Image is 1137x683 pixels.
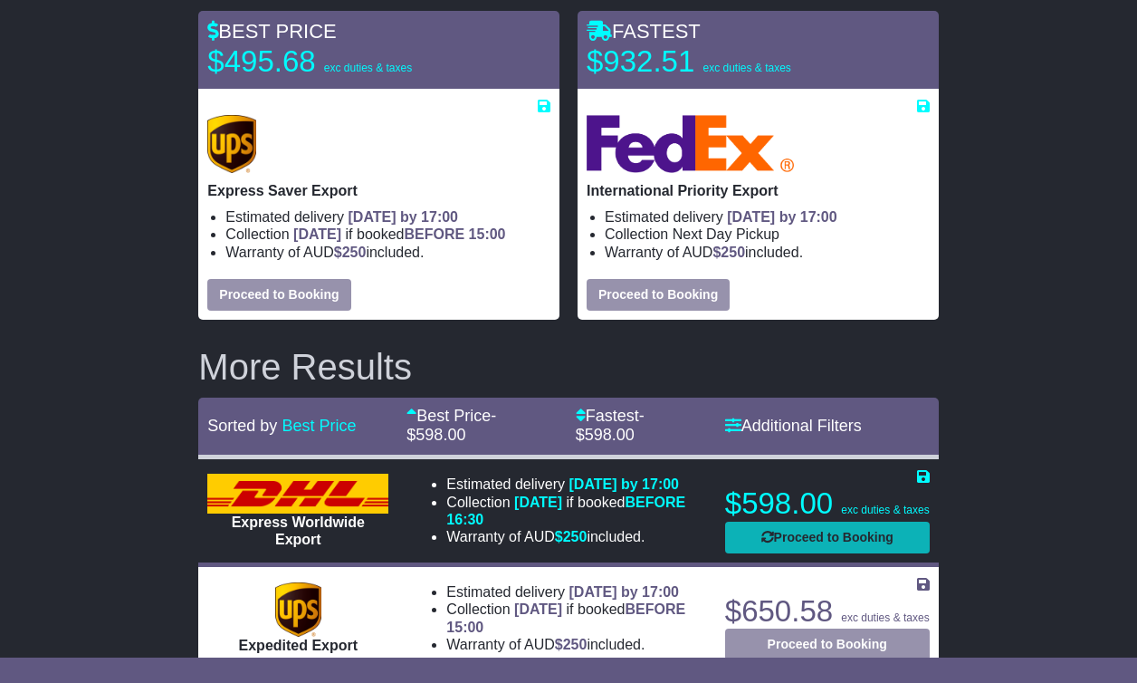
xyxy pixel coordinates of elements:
span: $ [555,637,588,652]
span: 15:00 [446,620,483,635]
span: BEFORE [625,601,685,617]
img: UPS (new): Express Saver Export [207,115,256,173]
span: $ [712,245,745,260]
li: Estimated delivery [446,583,702,601]
a: Additional Filters [725,417,862,435]
span: [DATE] by 17:00 [727,209,837,225]
li: Estimated delivery [225,208,550,226]
span: Expedited Export [239,638,358,653]
span: exc duties & taxes [702,62,790,74]
li: Warranty of AUD included. [446,528,702,545]
li: Collection [446,494,702,528]
span: [DATE] [514,495,562,510]
button: Proceed to Booking [725,629,930,660]
li: Warranty of AUD included. [605,244,930,261]
span: 250 [721,245,745,260]
li: Collection [605,226,930,243]
span: exc duties & taxes [841,504,929,516]
a: Best Price [282,417,356,435]
span: Express Worldwide Export [232,515,365,547]
p: $650.58 [725,593,930,630]
span: - $ [576,407,645,445]
span: [DATE] [514,601,562,617]
span: exc duties & taxes [841,611,929,624]
span: if booked [446,601,685,634]
span: 15:00 [469,226,506,242]
button: Proceed to Booking [207,279,350,311]
span: [DATE] by 17:00 [349,209,459,225]
span: $ [334,245,367,260]
span: [DATE] by 17:00 [569,584,680,600]
span: BEFORE [404,226,464,242]
li: Warranty of AUD included. [446,636,702,653]
span: 598.00 [585,426,635,444]
a: Best Price- $598.00 [406,407,496,445]
li: Collection [225,226,550,243]
li: Estimated delivery [446,476,702,493]
li: Warranty of AUD included. [225,244,550,261]
span: exc duties & taxes [324,62,412,74]
span: $ [555,529,588,544]
span: 250 [563,529,588,544]
span: 16:30 [446,512,483,527]
span: FASTEST [587,20,701,43]
p: International Priority Export [587,182,930,199]
span: - $ [406,407,496,445]
p: $598.00 [725,486,930,522]
span: Next Day Pickup [673,226,779,242]
p: $932.51 [587,43,813,80]
p: Express Saver Export [207,182,550,199]
span: BEST PRICE [207,20,336,43]
span: [DATE] [293,226,341,242]
li: Collection [446,601,702,635]
span: 598.00 [416,426,465,444]
span: if booked [293,226,505,242]
span: 250 [563,637,588,652]
p: $495.68 [207,43,434,80]
li: Estimated delivery [605,208,930,226]
button: Proceed to Booking [587,279,730,311]
span: [DATE] by 17:00 [569,476,680,492]
img: DHL: Express Worldwide Export [207,474,388,514]
span: 250 [342,245,367,260]
img: UPS (new): Expedited Export [275,582,320,637]
img: FedEx Express: International Priority Export [587,115,794,173]
span: BEFORE [625,495,685,510]
button: Proceed to Booking [725,522,930,553]
a: Fastest- $598.00 [576,407,645,445]
h2: More Results [198,347,938,387]
span: if booked [446,495,685,527]
span: Sorted by [207,417,277,435]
